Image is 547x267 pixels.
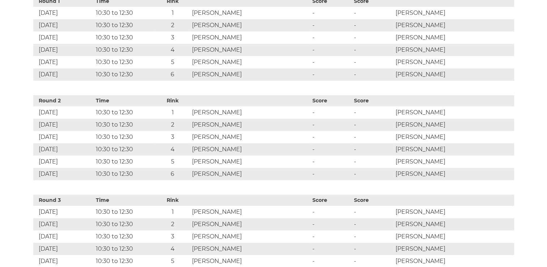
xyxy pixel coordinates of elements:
[94,168,155,180] td: 10:30 to 12:30
[33,56,94,68] td: [DATE]
[352,168,394,180] td: -
[155,206,190,218] td: 1
[190,19,311,31] td: [PERSON_NAME]
[94,206,155,218] td: 10:30 to 12:30
[94,56,155,68] td: 10:30 to 12:30
[94,230,155,243] td: 10:30 to 12:30
[352,218,394,230] td: -
[33,31,94,44] td: [DATE]
[190,243,311,255] td: [PERSON_NAME]
[155,131,190,143] td: 3
[352,7,394,19] td: -
[94,243,155,255] td: 10:30 to 12:30
[352,206,394,218] td: -
[155,56,190,68] td: 5
[311,106,352,119] td: -
[33,7,94,19] td: [DATE]
[393,206,514,218] td: [PERSON_NAME]
[155,143,190,156] td: 4
[155,218,190,230] td: 2
[311,230,352,243] td: -
[393,156,514,168] td: [PERSON_NAME]
[190,218,311,230] td: [PERSON_NAME]
[393,56,514,68] td: [PERSON_NAME]
[94,31,155,44] td: 10:30 to 12:30
[190,156,311,168] td: [PERSON_NAME]
[155,230,190,243] td: 3
[94,95,155,106] th: Time
[155,44,190,56] td: 4
[33,206,94,218] td: [DATE]
[311,143,352,156] td: -
[33,106,94,119] td: [DATE]
[33,195,94,206] th: Round 3
[352,106,394,119] td: -
[352,44,394,56] td: -
[393,243,514,255] td: [PERSON_NAME]
[311,168,352,180] td: -
[311,206,352,218] td: -
[33,218,94,230] td: [DATE]
[33,143,94,156] td: [DATE]
[311,56,352,68] td: -
[33,68,94,81] td: [DATE]
[352,131,394,143] td: -
[33,230,94,243] td: [DATE]
[94,143,155,156] td: 10:30 to 12:30
[94,218,155,230] td: 10:30 to 12:30
[393,131,514,143] td: [PERSON_NAME]
[155,156,190,168] td: 5
[352,243,394,255] td: -
[190,131,311,143] td: [PERSON_NAME]
[190,230,311,243] td: [PERSON_NAME]
[33,156,94,168] td: [DATE]
[155,31,190,44] td: 3
[190,68,311,81] td: [PERSON_NAME]
[33,19,94,31] td: [DATE]
[352,19,394,31] td: -
[393,168,514,180] td: [PERSON_NAME]
[311,68,352,81] td: -
[94,195,155,206] th: Time
[33,119,94,131] td: [DATE]
[155,106,190,119] td: 1
[311,131,352,143] td: -
[311,44,352,56] td: -
[155,168,190,180] td: 6
[190,119,311,131] td: [PERSON_NAME]
[33,243,94,255] td: [DATE]
[33,131,94,143] td: [DATE]
[352,156,394,168] td: -
[155,119,190,131] td: 2
[311,95,352,106] th: Score
[155,195,190,206] th: Rink
[155,68,190,81] td: 6
[352,68,394,81] td: -
[311,19,352,31] td: -
[311,243,352,255] td: -
[352,31,394,44] td: -
[352,95,394,106] th: Score
[94,7,155,19] td: 10:30 to 12:30
[155,243,190,255] td: 4
[94,68,155,81] td: 10:30 to 12:30
[33,95,94,106] th: Round 2
[393,218,514,230] td: [PERSON_NAME]
[155,19,190,31] td: 2
[190,168,311,180] td: [PERSON_NAME]
[190,143,311,156] td: [PERSON_NAME]
[94,106,155,119] td: 10:30 to 12:30
[393,230,514,243] td: [PERSON_NAME]
[311,31,352,44] td: -
[94,156,155,168] td: 10:30 to 12:30
[94,19,155,31] td: 10:30 to 12:30
[311,218,352,230] td: -
[393,119,514,131] td: [PERSON_NAME]
[352,56,394,68] td: -
[352,195,394,206] th: Score
[94,119,155,131] td: 10:30 to 12:30
[311,156,352,168] td: -
[393,19,514,31] td: [PERSON_NAME]
[33,168,94,180] td: [DATE]
[311,195,352,206] th: Score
